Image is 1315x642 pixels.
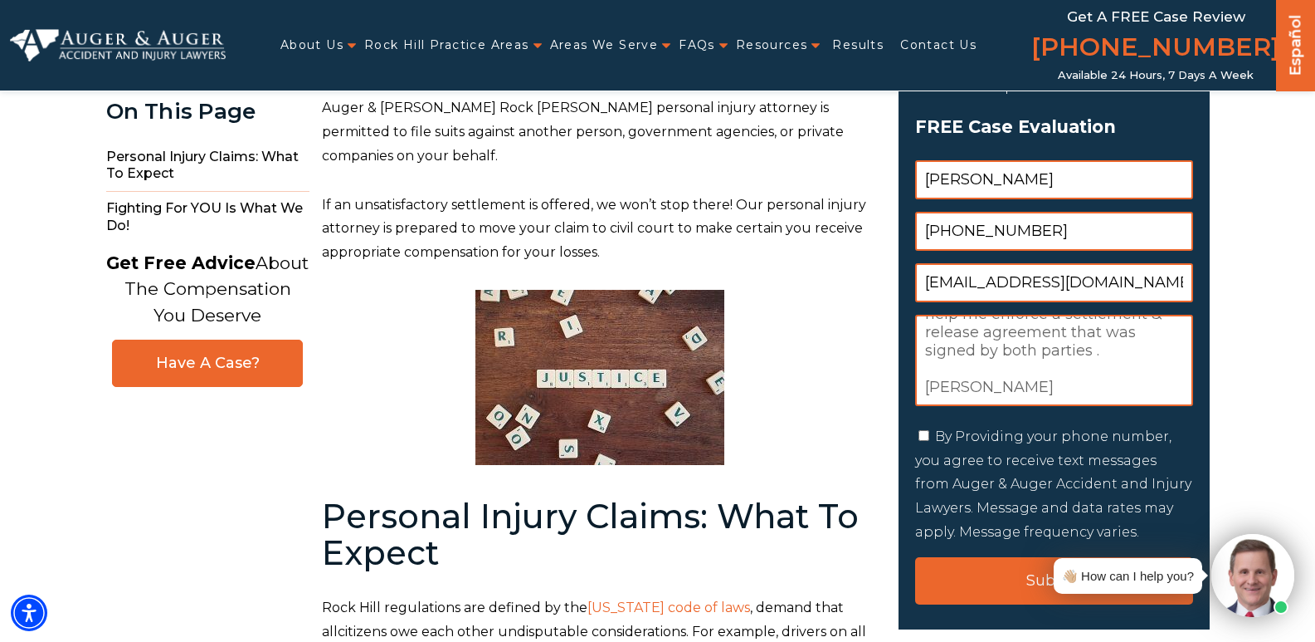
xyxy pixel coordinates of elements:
a: FAQs [679,28,715,62]
input: Name [915,160,1193,199]
span: Personal Injury Claims: What to Expect [106,140,309,193]
a: Resources [736,28,808,62]
img: Intaker widget Avatar [1211,534,1294,617]
a: [US_STATE] code of laws [587,600,750,615]
a: About Us [280,28,343,62]
a: Have A Case? [112,340,303,387]
div: 👋🏼 How can I help you? [1062,565,1194,587]
label: By Providing your phone number, you agree to receive text messages from Auger & Auger Accident an... [915,429,1191,540]
a: Rock Hill Practice Areas [364,28,529,62]
a: [PHONE_NUMBER] [1031,29,1280,69]
img: Auger & Auger Accident and Injury Lawyers Logo [10,29,226,62]
strong: Get Free Advice [106,252,256,273]
input: Phone Number [915,212,1193,251]
a: Contact Us [900,28,977,62]
div: Accessibility Menu [11,595,47,631]
h3: FREE Case Evaluation [915,111,1193,143]
div: On This Page [106,100,309,124]
span: , demand that all [322,600,844,640]
span: Fighting for YOU is What We Do! [106,192,309,243]
span: Rock Hill regulations are defined by the [322,600,587,615]
span: If you or a loved one has been harmed by intentional acts (or oversights) your Auger & [PERSON_NA... [322,76,844,163]
input: Submit [915,557,1193,605]
span: Available 24 Hours, 7 Days a Week [1058,69,1254,82]
a: Results [832,28,884,62]
p: About The Compensation You Deserve [106,250,309,329]
span: Get a FREE Case Review [1067,8,1245,25]
b: Personal Injury Claims: What To Expect [322,496,859,573]
img: personal-injury-justice [475,290,724,465]
span: If an unsatisfactory settlement is offered, we won’t stop there! Our personal injury attorney is ... [322,197,866,261]
a: Areas We Serve [550,28,659,62]
input: Email [915,263,1193,302]
span: Have A Case? [129,354,285,373]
